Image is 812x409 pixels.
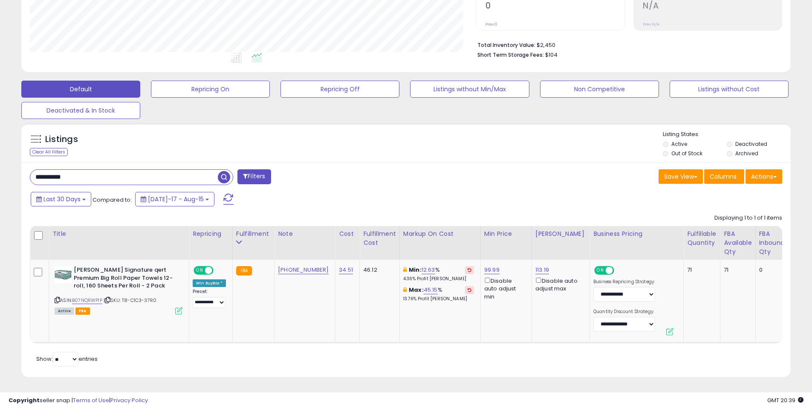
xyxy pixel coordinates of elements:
[535,276,583,293] div: Disable auto adjust max
[403,286,474,302] div: %
[484,229,528,238] div: Min Price
[73,396,109,404] a: Terms of Use
[643,22,659,27] small: Prev: N/A
[704,169,744,184] button: Columns
[746,169,782,184] button: Actions
[363,266,393,274] div: 46.12
[477,39,776,49] li: $2,450
[135,192,214,206] button: [DATE]-17 - Aug-15
[92,196,132,204] span: Compared to:
[193,229,229,238] div: Repricing
[735,140,767,148] label: Deactivated
[148,195,204,203] span: [DATE]-17 - Aug-15
[484,266,500,274] a: 99.99
[540,81,659,98] button: Non Competitive
[485,1,624,12] h2: 0
[75,307,90,315] span: FBA
[212,267,226,274] span: OFF
[104,297,156,304] span: | SKU: T8-C1C3-37R0
[43,195,81,203] span: Last 30 Days
[194,267,205,274] span: ON
[687,266,714,274] div: 71
[55,307,74,315] span: All listings currently available for purchase on Amazon
[339,229,356,238] div: Cost
[110,396,148,404] a: Privacy Policy
[477,41,535,49] b: Total Inventory Value:
[36,355,98,363] span: Show: entries
[278,266,329,274] a: [PHONE_NUMBER]
[422,266,435,274] a: 12.63
[21,102,140,119] button: Deactivated & In Stock
[74,266,177,292] b: [PERSON_NAME] Signature qert Premium Big Roll Paper Towels 12-roll, 160 Sheets Per Roll - 2 Pack
[687,229,717,247] div: Fulfillable Quantity
[403,266,474,282] div: %
[759,229,785,256] div: FBA inbound Qty
[670,81,789,98] button: Listings without Cost
[21,81,140,98] button: Default
[363,229,396,247] div: Fulfillment Cost
[55,266,182,313] div: ASIN:
[724,229,751,256] div: FBA Available Qty
[31,192,91,206] button: Last 30 Days
[535,229,586,238] div: [PERSON_NAME]
[409,266,422,274] b: Min:
[595,267,606,274] span: ON
[403,276,474,282] p: 4.36% Profit [PERSON_NAME]
[278,229,332,238] div: Note
[237,169,271,184] button: Filters
[477,51,544,58] b: Short Term Storage Fees:
[72,297,102,304] a: B07NQRWP1P
[409,286,424,294] b: Max:
[593,309,655,315] label: Quantity Discount Strategy:
[545,51,558,59] span: $104
[714,214,782,222] div: Displaying 1 to 1 of 1 items
[671,140,687,148] label: Active
[735,150,758,157] label: Archived
[151,81,270,98] button: Repricing On
[593,229,680,238] div: Business Pricing
[410,81,529,98] button: Listings without Min/Max
[280,81,399,98] button: Repricing Off
[236,229,271,238] div: Fulfillment
[535,266,549,274] a: 113.19
[671,150,702,157] label: Out of Stock
[399,226,480,260] th: The percentage added to the cost of goods (COGS) that forms the calculator for Min & Max prices.
[55,266,72,283] img: 51Fus9basCL._SL40_.jpg
[339,266,353,274] a: 34.51
[767,396,803,404] span: 2025-09-16 20:39 GMT
[643,1,782,12] h2: N/A
[484,276,525,301] div: Disable auto adjust min
[52,229,185,238] div: Title
[485,22,497,27] small: Prev: 0
[236,266,252,276] small: FBA
[663,131,791,139] p: Listing States:
[724,266,748,274] div: 71
[9,397,148,405] div: seller snap | |
[659,169,703,184] button: Save View
[403,229,477,238] div: Markup on Cost
[193,289,226,308] div: Preset:
[45,133,78,145] h5: Listings
[710,172,737,181] span: Columns
[9,396,40,404] strong: Copyright
[593,279,655,285] label: Business Repricing Strategy:
[193,279,226,287] div: Win BuyBox *
[613,267,627,274] span: OFF
[30,148,68,156] div: Clear All Filters
[759,266,782,274] div: 0
[403,296,474,302] p: 13.76% Profit [PERSON_NAME]
[424,286,438,294] a: 45.15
